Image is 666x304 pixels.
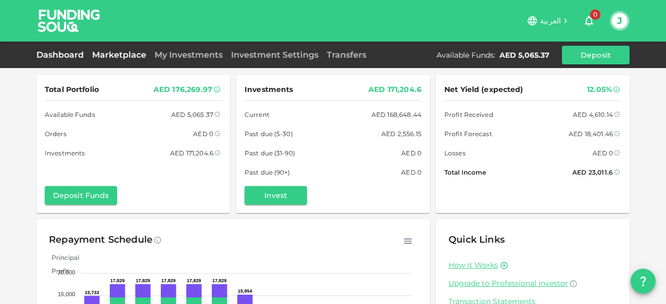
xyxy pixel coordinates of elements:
[444,109,493,120] span: Profit Received
[45,148,85,158] span: Investments
[449,279,617,288] a: Upgrade to Professional Investor
[245,109,270,120] span: Current
[245,128,293,139] span: Past due (5-30)
[150,50,227,60] a: My Investments
[401,167,421,178] div: AED 0
[569,128,613,139] div: AED 18,401.46
[449,234,505,245] span: Quick Links
[579,10,599,31] button: 0
[444,83,523,96] span: Net Yield (expected)
[449,260,498,270] a: How it Works
[36,50,88,60] a: Dashboard
[368,83,421,96] div: AED 171,204.6
[88,50,150,60] a: Marketplace
[444,167,486,178] span: Total Income
[44,267,69,275] span: Profit
[444,148,466,158] span: Losses
[593,148,613,158] div: AED 0
[323,50,370,60] a: Transfers
[193,128,213,139] div: AED 0
[58,291,75,297] tspan: 16,000
[245,186,307,205] button: Invest
[381,128,421,139] div: AED 2,556.15
[372,109,421,120] div: AED 168,648.44
[573,109,613,120] div: AED 4,610.14
[499,50,549,60] div: AED 5,065.37
[572,167,613,178] div: AED 23,011.6
[590,9,600,20] span: 0
[45,109,95,120] span: Available Funds
[245,148,295,158] span: Past due (31-90)
[45,83,99,96] span: Total Portfolio
[49,232,152,248] div: Repayment Schedule
[631,269,656,294] button: question
[44,254,79,261] span: Principal
[170,148,213,158] div: AED 171,204.6
[227,50,323,60] a: Investment Settings
[45,128,67,139] span: Orders
[444,128,492,139] span: Profit Forecast
[612,13,627,29] button: J
[245,83,293,96] span: Investments
[171,109,213,120] div: AED 5,065.37
[540,16,561,25] span: العربية
[437,50,495,60] div: Available Funds :
[245,167,290,178] span: Past due (90+)
[45,186,117,205] button: Deposit Funds
[562,46,630,64] button: Deposit
[401,148,421,158] div: AED 0
[153,83,212,96] div: AED 176,269.97
[58,269,75,275] tspan: 20,000
[449,279,568,288] span: Upgrade to Professional Investor
[587,83,612,96] div: 12.05%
